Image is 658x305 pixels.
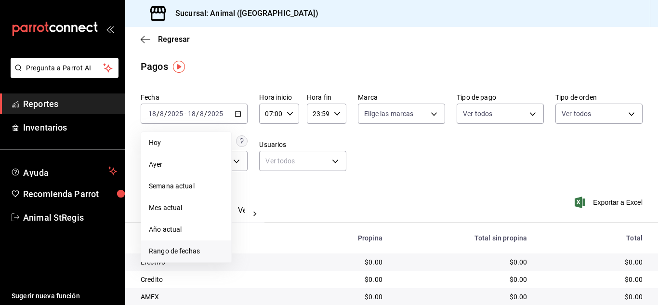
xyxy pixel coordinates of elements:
div: $0.00 [398,275,527,284]
button: Ver pagos [238,206,274,222]
div: AMEX [141,292,284,302]
span: / [164,110,167,118]
label: Hora inicio [259,94,299,101]
label: Tipo de orden [555,94,643,101]
button: Regresar [141,35,190,44]
input: -- [159,110,164,118]
div: $0.00 [398,257,527,267]
label: Tipo de pago [457,94,544,101]
label: Marca [358,94,445,101]
input: ---- [207,110,224,118]
div: $0.00 [299,257,382,267]
span: Reportes [23,97,117,110]
input: -- [148,110,157,118]
input: -- [187,110,196,118]
span: - [184,110,186,118]
span: Año actual [149,225,224,235]
span: Animal StRegis [23,211,117,224]
span: Ayer [149,159,224,170]
button: Pregunta a Parrot AI [11,58,118,78]
input: -- [199,110,204,118]
div: Ver todos [259,151,346,171]
span: Elige las marcas [364,109,413,119]
span: / [157,110,159,118]
div: $0.00 [542,257,643,267]
span: Ver todos [463,109,492,119]
div: $0.00 [398,292,527,302]
label: Hora fin [307,94,346,101]
button: Exportar a Excel [577,197,643,208]
span: / [204,110,207,118]
span: Regresar [158,35,190,44]
span: Inventarios [23,121,117,134]
div: $0.00 [542,292,643,302]
div: Total sin propina [398,234,527,242]
img: Tooltip marker [173,61,185,73]
div: Credito [141,275,284,284]
span: Pregunta a Parrot AI [26,63,104,73]
span: Mes actual [149,203,224,213]
span: Ver todos [562,109,591,119]
span: Rango de fechas [149,246,224,256]
span: Hoy [149,138,224,148]
div: $0.00 [542,275,643,284]
span: / [196,110,199,118]
div: $0.00 [299,292,382,302]
div: Propina [299,234,382,242]
input: ---- [167,110,184,118]
label: Usuarios [259,141,346,148]
span: Sugerir nueva función [12,291,117,301]
span: Recomienda Parrot [23,187,117,200]
a: Pregunta a Parrot AI [7,70,118,80]
label: Fecha [141,94,248,101]
span: Ayuda [23,165,105,177]
h3: Sucursal: Animal ([GEOGRAPHIC_DATA]) [168,8,318,19]
div: Total [542,234,643,242]
div: Pagos [141,59,168,74]
span: Semana actual [149,181,224,191]
div: $0.00 [299,275,382,284]
button: open_drawer_menu [106,25,114,33]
